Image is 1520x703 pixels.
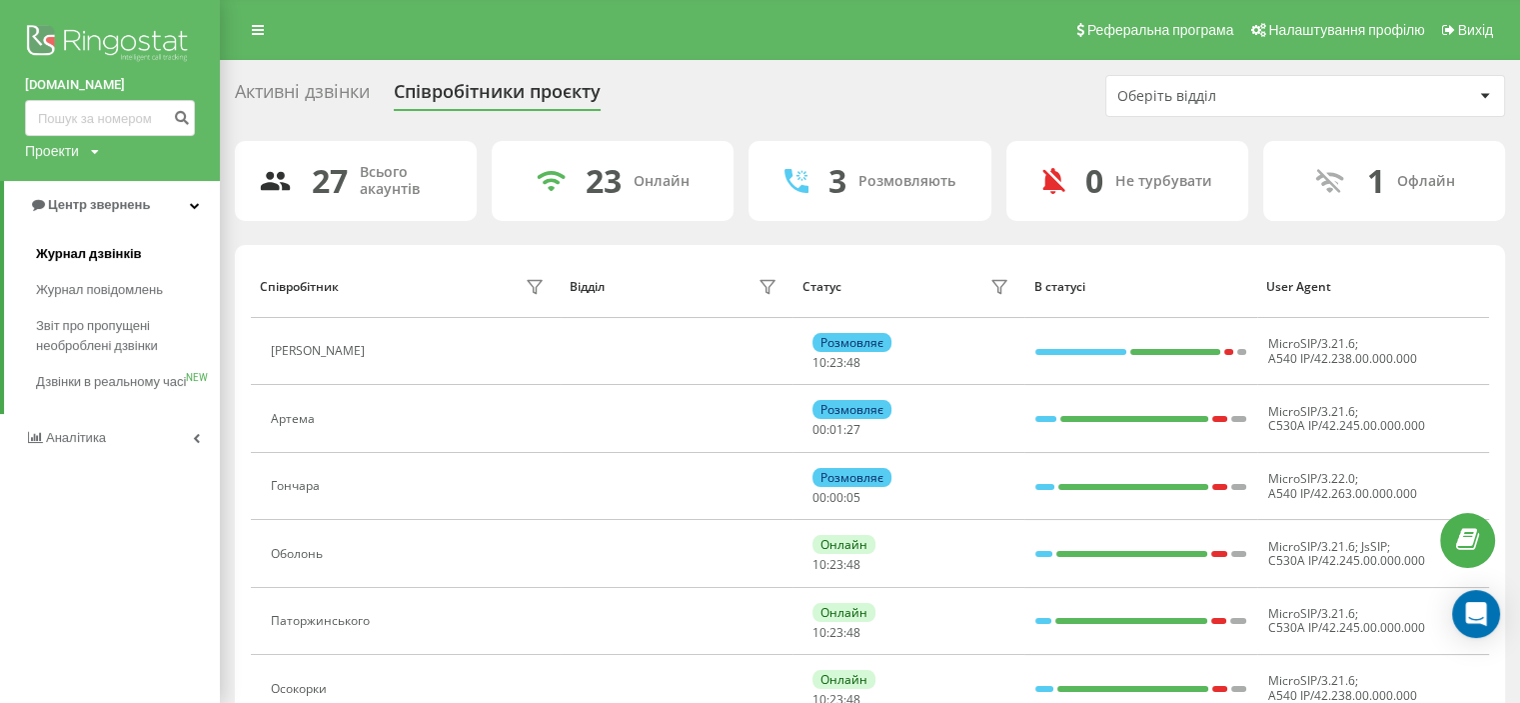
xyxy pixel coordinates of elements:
[829,354,843,371] span: 23
[812,489,826,506] span: 00
[1268,538,1355,555] span: MicroSIP/3.21.6
[394,81,601,112] div: Співробітники проєкту
[812,603,875,622] div: Онлайн
[812,624,826,641] span: 10
[1268,605,1355,622] span: MicroSIP/3.21.6
[25,141,79,161] div: Проекти
[812,626,860,640] div: : :
[1034,280,1247,294] div: В статусі
[48,197,150,212] span: Центр звернень
[812,491,860,505] div: : :
[812,421,826,438] span: 00
[812,556,826,573] span: 10
[36,308,220,364] a: Звіт про пропущені необроблені дзвінки
[312,162,348,200] div: 27
[1268,417,1425,434] span: C530A IP/42.245.00.000.000
[828,162,846,200] div: 3
[1115,173,1212,190] div: Не турбувати
[46,430,106,445] span: Аналiтика
[1452,590,1500,638] div: Open Intercom Messenger
[812,356,860,370] div: : :
[1396,173,1454,190] div: Офлайн
[812,354,826,371] span: 10
[36,364,220,400] a: Дзвінки в реальному часіNEW
[1268,485,1417,502] span: A540 IP/42.263.00.000.000
[846,489,860,506] span: 05
[829,624,843,641] span: 23
[829,489,843,506] span: 00
[1458,22,1493,38] span: Вихід
[36,316,210,356] span: Звіт про пропущені необроблені дзвінки
[812,535,875,554] div: Онлайн
[570,280,605,294] div: Відділ
[271,682,332,696] div: Осокорки
[1266,280,1479,294] div: User Agent
[1117,88,1356,105] div: Оберіть відділ
[812,423,860,437] div: : :
[271,412,320,426] div: Артема
[36,272,220,308] a: Журнал повідомлень
[812,468,891,487] div: Розмовляє
[846,421,860,438] span: 27
[846,354,860,371] span: 48
[1268,335,1355,352] span: MicroSIP/3.21.6
[271,547,328,561] div: Оболонь
[858,173,955,190] div: Розмовляють
[360,164,453,198] div: Всього акаунтів
[812,670,875,689] div: Онлайн
[829,421,843,438] span: 01
[1268,619,1425,636] span: C530A IP/42.245.00.000.000
[812,400,891,419] div: Розмовляє
[235,81,370,112] div: Активні дзвінки
[1366,162,1384,200] div: 1
[1268,470,1355,487] span: MicroSIP/3.22.0
[846,556,860,573] span: 48
[260,280,339,294] div: Співробітник
[829,556,843,573] span: 23
[586,162,622,200] div: 23
[812,558,860,572] div: : :
[25,20,195,70] img: Ringostat logo
[36,236,220,272] a: Журнал дзвінків
[812,333,891,352] div: Розмовляє
[25,75,195,95] a: [DOMAIN_NAME]
[1268,22,1424,38] span: Налаштування профілю
[36,280,163,300] span: Журнал повідомлень
[25,100,195,136] input: Пошук за номером
[1087,22,1234,38] span: Реферальна програма
[846,624,860,641] span: 48
[36,244,142,264] span: Журнал дзвінків
[1268,350,1417,367] span: A540 IP/42.238.00.000.000
[271,614,375,628] div: Паторжинського
[1268,403,1355,420] span: MicroSIP/3.21.6
[1268,672,1355,689] span: MicroSIP/3.21.6
[1085,162,1103,200] div: 0
[801,280,840,294] div: Статус
[1361,538,1387,555] span: JsSIP
[634,173,690,190] div: Онлайн
[36,372,186,392] span: Дзвінки в реальному часі
[1268,552,1425,569] span: C530A IP/42.245.00.000.000
[271,344,370,358] div: [PERSON_NAME]
[4,181,220,229] a: Центр звернень
[271,479,325,493] div: Гончара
